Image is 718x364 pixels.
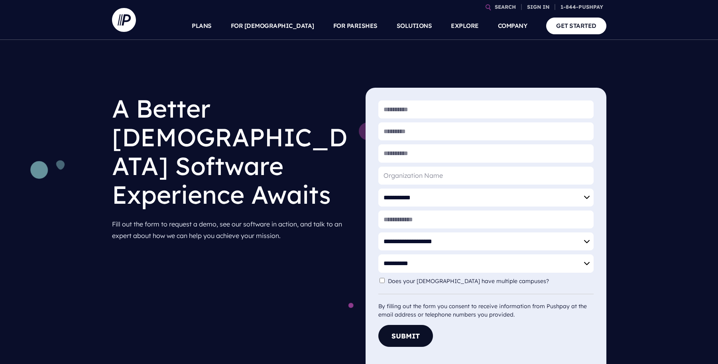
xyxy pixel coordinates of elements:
[378,325,433,347] button: Submit
[192,12,212,40] a: PLANS
[397,12,432,40] a: SOLUTIONS
[378,294,594,319] div: By filling out the form you consent to receive information from Pushpay at the email address or t...
[388,278,553,285] label: Does your [DEMOGRAPHIC_DATA] have multiple campuses?
[378,167,594,185] input: Organization Name
[498,12,527,40] a: COMPANY
[546,18,606,34] a: GET STARTED
[231,12,314,40] a: FOR [DEMOGRAPHIC_DATA]
[333,12,378,40] a: FOR PARISHES
[112,88,353,215] h1: A Better [DEMOGRAPHIC_DATA] Software Experience Awaits
[112,215,353,245] p: Fill out the form to request a demo, see our software in action, and talk to an expert about how ...
[451,12,479,40] a: EXPLORE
